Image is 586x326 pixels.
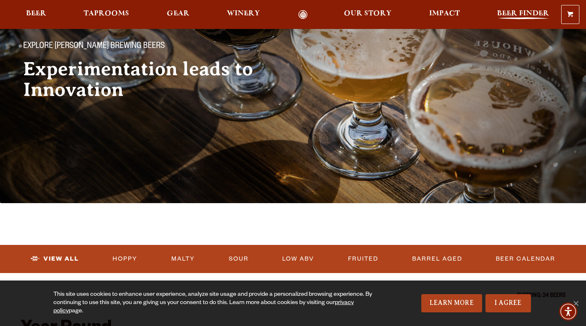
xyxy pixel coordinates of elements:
span: Beer [26,10,46,17]
h2: Experimentation leads to Innovation [23,59,281,100]
a: Fruited [345,249,382,268]
div: This site uses cookies to enhance user experience, analyze site usage and provide a personalized ... [53,291,380,316]
a: Hoppy [109,249,141,268]
a: I Agree [485,294,531,312]
a: Beer [21,10,52,19]
a: View All [27,249,82,268]
a: Learn More [421,294,482,312]
a: Beer Finder [492,10,555,19]
div: Accessibility Menu [559,302,577,321]
a: Sour [226,249,252,268]
a: Gear [161,10,195,19]
a: Taprooms [78,10,134,19]
a: Beer Calendar [492,249,559,268]
span: Our Story [344,10,391,17]
span: Explore [PERSON_NAME] Brewing Beers [23,41,165,52]
a: Impact [424,10,465,19]
a: Odell Home [288,10,319,19]
a: Malty [168,249,198,268]
span: Taprooms [84,10,129,17]
span: Impact [429,10,460,17]
span: Gear [167,10,190,17]
a: Our Story [339,10,397,19]
a: Winery [221,10,265,19]
span: Beer Finder [497,10,549,17]
a: Low ABV [279,249,317,268]
a: Barrel Aged [409,249,466,268]
span: Winery [227,10,260,17]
